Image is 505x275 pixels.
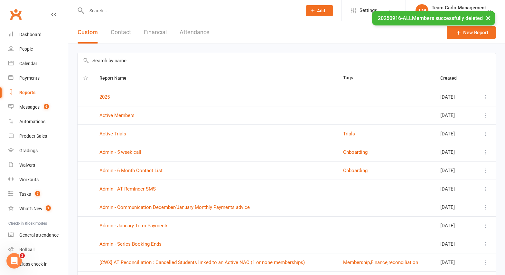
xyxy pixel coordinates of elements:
[6,253,22,269] iframe: Intercom live chat
[78,21,98,44] button: Custom
[435,88,474,106] td: [DATE]
[19,32,42,37] div: Dashboard
[317,8,325,13] span: Add
[343,148,368,156] button: Onboarding
[435,161,474,180] td: [DATE]
[8,143,68,158] a: Gradings
[35,191,40,196] span: 7
[432,5,487,11] div: Team Carlo Management
[306,5,333,16] button: Add
[19,75,40,81] div: Payments
[8,85,68,100] a: Reports
[343,167,368,174] button: Onboarding
[19,192,31,197] div: Tasks
[372,11,495,25] div: 20250916-ALLMembers successfully deleted
[388,259,418,266] button: reconciliation
[8,42,68,56] a: People
[144,21,167,44] button: Financial
[440,75,464,81] span: Created
[435,106,474,124] td: [DATE]
[8,201,68,216] a: What's New1
[343,130,355,138] button: Trials
[435,180,474,198] td: [DATE]
[99,204,250,210] a: Admin - Communication December/January Monthly Payments advice
[388,260,388,265] span: ,
[8,71,68,85] a: Payments
[416,4,428,17] div: TM
[371,259,388,266] button: Finance
[99,260,305,265] a: [CWX] AT Reconciliation : Cancelled Students linked to an Active NAC (1 or none memberships)
[435,198,474,216] td: [DATE]
[19,206,42,211] div: What's New
[99,186,156,192] a: Admin - AT Reminder SMS
[19,148,38,153] div: Gradings
[19,162,35,168] div: Waivers
[44,104,49,109] span: 6
[99,94,110,100] a: 2025
[180,21,210,44] button: Attendance
[99,223,169,229] a: Admin - January Term Payments
[432,11,487,16] div: Team [GEOGRAPHIC_DATA]
[360,3,377,18] span: Settings
[46,205,51,211] span: 1
[8,172,68,187] a: Workouts
[435,143,474,161] td: [DATE]
[19,119,45,124] div: Automations
[435,216,474,235] td: [DATE]
[19,232,59,238] div: General attendance
[435,124,474,143] td: [DATE]
[8,242,68,257] a: Roll call
[78,53,496,68] input: Search by name
[8,228,68,242] a: General attendance kiosk mode
[19,46,33,52] div: People
[8,129,68,143] a: Product Sales
[99,131,126,137] a: Active Trials
[19,90,35,95] div: Reports
[8,27,68,42] a: Dashboard
[19,247,34,252] div: Roll call
[19,104,40,110] div: Messages
[19,177,39,182] div: Workouts
[8,100,68,114] a: Messages 6
[111,21,131,44] button: Contact
[447,26,496,39] a: New Report
[99,75,134,81] span: Report Name
[99,74,134,82] button: Report Name
[8,114,68,129] a: Automations
[8,187,68,201] a: Tasks 7
[440,74,464,82] button: Created
[343,259,370,266] button: Membership
[99,149,141,155] a: Admin - 5 week call
[99,168,163,173] a: Admin - 6 Month Contact List
[8,158,68,172] a: Waivers
[85,6,297,15] input: Search...
[19,133,47,139] div: Product Sales
[435,253,474,271] td: [DATE]
[8,6,24,23] a: Clubworx
[370,260,371,265] span: ,
[482,11,494,25] button: ×
[19,61,37,66] div: Calendar
[8,56,68,71] a: Calendar
[337,68,435,88] th: Tags
[8,257,68,271] a: Class kiosk mode
[99,241,162,247] a: Admin - Series Booking Ends
[99,113,135,118] a: Active Members
[20,253,25,258] span: 1
[435,235,474,253] td: [DATE]
[19,261,48,267] div: Class check-in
